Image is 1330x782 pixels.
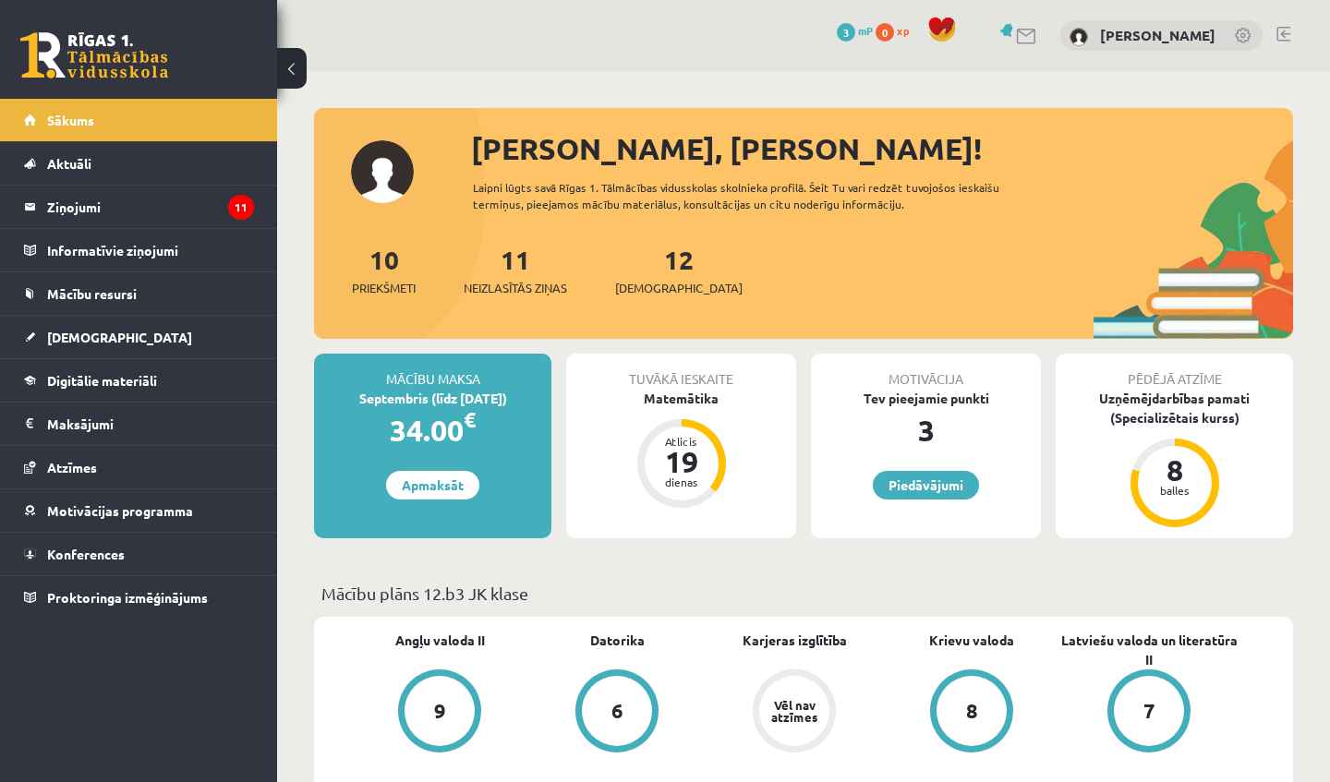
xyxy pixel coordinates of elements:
[654,476,709,487] div: dienas
[1060,631,1238,669] a: Latviešu valoda un literatūra II
[47,229,254,271] legend: Informatīvie ziņojumi
[24,403,254,445] a: Maksājumi
[1147,485,1203,496] div: balles
[743,631,847,650] a: Karjeras izglītība
[352,243,416,297] a: 10Priekšmeti
[321,581,1286,606] p: Mācību plāns 12.b3 JK klase
[654,447,709,476] div: 19
[654,436,709,447] div: Atlicis
[528,669,706,756] a: 6
[24,533,254,575] a: Konferences
[1056,354,1293,389] div: Pēdējā atzīme
[464,279,567,297] span: Neizlasītās ziņas
[837,23,873,38] a: 3 mP
[1143,701,1155,721] div: 7
[314,354,551,389] div: Mācību maksa
[24,359,254,402] a: Digitālie materiāli
[1147,455,1203,485] div: 8
[837,23,855,42] span: 3
[47,546,125,562] span: Konferences
[929,631,1014,650] a: Krievu valoda
[464,243,567,297] a: 11Neizlasītās ziņas
[386,471,479,499] a: Apmaksāt
[47,372,157,389] span: Digitālie materiāli
[24,316,254,358] a: [DEMOGRAPHIC_DATA]
[1070,28,1088,46] img: Aleksandra Timbere
[24,272,254,315] a: Mācību resursi
[24,229,254,271] a: Informatīvie ziņojumi
[566,354,796,389] div: Tuvākā ieskaite
[24,446,254,488] a: Atzīmes
[966,701,978,721] div: 8
[876,23,918,38] a: 0 xp
[314,389,551,408] div: Septembris (līdz [DATE])
[897,23,909,38] span: xp
[20,32,168,78] a: Rīgas 1. Tālmācības vidusskola
[47,459,97,475] span: Atzīmes
[24,99,254,141] a: Sākums
[471,126,1293,171] div: [PERSON_NAME], [PERSON_NAME]!
[566,389,796,511] a: Matemātika Atlicis 19 dienas
[1056,389,1293,427] div: Uzņēmējdarbības pamati (Specializētais kurss)
[768,699,820,723] div: Vēl nav atzīmes
[352,279,416,297] span: Priekšmeti
[47,403,254,445] legend: Maksājumi
[47,589,208,606] span: Proktoringa izmēģinājums
[858,23,873,38] span: mP
[615,279,743,297] span: [DEMOGRAPHIC_DATA]
[1060,669,1238,756] a: 7
[351,669,528,756] a: 9
[811,389,1041,408] div: Tev pieejamie punkti
[24,186,254,228] a: Ziņojumi11
[706,669,883,756] a: Vēl nav atzīmes
[434,701,446,721] div: 9
[47,186,254,228] legend: Ziņojumi
[395,631,485,650] a: Angļu valoda II
[615,243,743,297] a: 12[DEMOGRAPHIC_DATA]
[1100,26,1215,44] a: [PERSON_NAME]
[811,354,1041,389] div: Motivācija
[47,329,192,345] span: [DEMOGRAPHIC_DATA]
[473,179,1060,212] div: Laipni lūgts savā Rīgas 1. Tālmācības vidusskolas skolnieka profilā. Šeit Tu vari redzēt tuvojošo...
[611,701,623,721] div: 6
[566,389,796,408] div: Matemātika
[883,669,1060,756] a: 8
[811,408,1041,452] div: 3
[47,112,94,128] span: Sākums
[873,471,979,499] a: Piedāvājumi
[464,406,476,433] span: €
[24,576,254,619] a: Proktoringa izmēģinājums
[1056,389,1293,530] a: Uzņēmējdarbības pamati (Specializētais kurss) 8 balles
[47,155,91,172] span: Aktuāli
[590,631,645,650] a: Datorika
[24,489,254,532] a: Motivācijas programma
[24,142,254,185] a: Aktuāli
[47,502,193,519] span: Motivācijas programma
[47,285,137,302] span: Mācību resursi
[314,408,551,452] div: 34.00
[876,23,894,42] span: 0
[228,195,254,220] i: 11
